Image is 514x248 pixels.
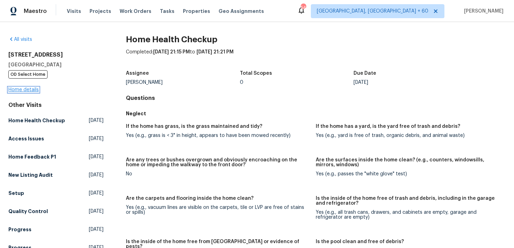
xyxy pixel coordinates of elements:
span: Tasks [160,9,174,14]
h5: Total Scopes [240,71,272,76]
span: [DATE] [89,226,103,233]
h5: Home Health Checkup [8,117,65,124]
span: Properties [183,8,210,15]
a: All visits [8,37,32,42]
span: [DATE] [89,135,103,142]
h5: Are the carpets and flooring inside the home clean? [126,196,254,201]
span: [DATE] [89,208,103,215]
h5: Quality Control [8,208,48,215]
h5: Progress [8,226,31,233]
span: Geo Assignments [219,8,264,15]
h2: [STREET_ADDRESS] [8,51,103,58]
a: Setup[DATE] [8,187,103,199]
div: Other Visits [8,102,103,109]
div: Completed: to [126,49,506,67]
div: No [126,172,310,176]
span: Projects [90,8,111,15]
div: [PERSON_NAME] [126,80,240,85]
a: Home Feedback P1[DATE] [8,151,103,163]
span: [PERSON_NAME] [461,8,504,15]
a: Home Health Checkup[DATE] [8,114,103,127]
div: [DATE] [354,80,467,85]
span: Work Orders [120,8,151,15]
h5: Are any trees or bushes overgrown and obviously encroaching on the home or impeding the walkway t... [126,158,310,167]
h5: Access Issues [8,135,44,142]
a: Access Issues[DATE] [8,132,103,145]
h5: Home Feedback P1 [8,153,56,160]
h5: Setup [8,190,24,197]
a: Quality Control[DATE] [8,205,103,218]
span: [GEOGRAPHIC_DATA], [GEOGRAPHIC_DATA] + 60 [317,8,428,15]
h2: Home Health Checkup [126,36,506,43]
span: [DATE] 21:21 PM [197,50,234,54]
h5: Neglect [126,110,506,117]
div: Yes (e.g., grass is < 3" in height, appears to have been mowed recently) [126,133,310,138]
span: [DATE] [89,172,103,178]
span: Visits [67,8,81,15]
span: [DATE] [89,153,103,160]
h5: Assignee [126,71,149,76]
span: [DATE] [89,190,103,197]
span: [DATE] [89,117,103,124]
div: Yes (e.g., vacuum lines are visible on the carpets, tile or LVP are free of stains or spills) [126,205,310,215]
a: Progress[DATE] [8,223,103,236]
div: 540 [301,4,306,11]
h5: Is the pool clean and free of debris? [316,239,404,244]
h5: If the home has a yard, is the yard free of trash and debris? [316,124,460,129]
div: Yes (e.g., yard is free of trash, organic debris, and animal waste) [316,133,500,138]
h5: New Listing Audit [8,172,53,178]
div: Yes (e.g., all trash cans, drawers, and cabinets are empty, garage and refrigerator are empty) [316,210,500,220]
a: Home details [8,87,39,92]
h5: [GEOGRAPHIC_DATA] [8,61,103,68]
span: [DATE] 21:15 PM [153,50,190,54]
a: New Listing Audit[DATE] [8,169,103,181]
h5: Due Date [354,71,376,76]
h4: Questions [126,95,506,102]
div: 0 [240,80,354,85]
span: OD Select Home [8,70,48,79]
h5: If the home has grass, is the grass maintained and tidy? [126,124,262,129]
h5: Are the surfaces inside the home clean? (e.g., counters, windowsills, mirrors, windows) [316,158,500,167]
div: Yes (e.g., passes the "white glove" test) [316,172,500,176]
h5: Is the inside of the home free of trash and debris, including in the garage and refrigerator? [316,196,500,206]
span: Maestro [24,8,47,15]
